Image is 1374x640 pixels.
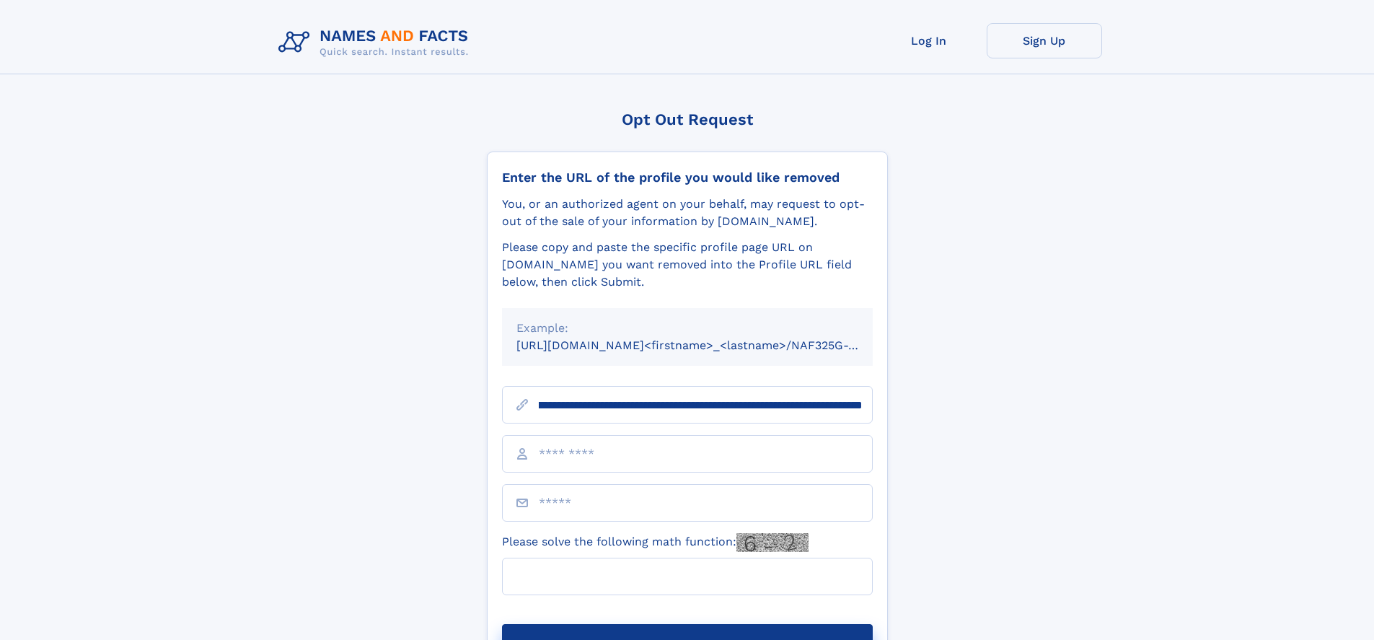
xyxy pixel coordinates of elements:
[502,170,873,185] div: Enter the URL of the profile you would like removed
[516,338,900,352] small: [URL][DOMAIN_NAME]<firstname>_<lastname>/NAF325G-xxxxxxxx
[871,23,987,58] a: Log In
[487,110,888,128] div: Opt Out Request
[502,239,873,291] div: Please copy and paste the specific profile page URL on [DOMAIN_NAME] you want removed into the Pr...
[516,320,858,337] div: Example:
[987,23,1102,58] a: Sign Up
[273,23,480,62] img: Logo Names and Facts
[502,533,809,552] label: Please solve the following math function:
[502,196,873,230] div: You, or an authorized agent on your behalf, may request to opt-out of the sale of your informatio...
